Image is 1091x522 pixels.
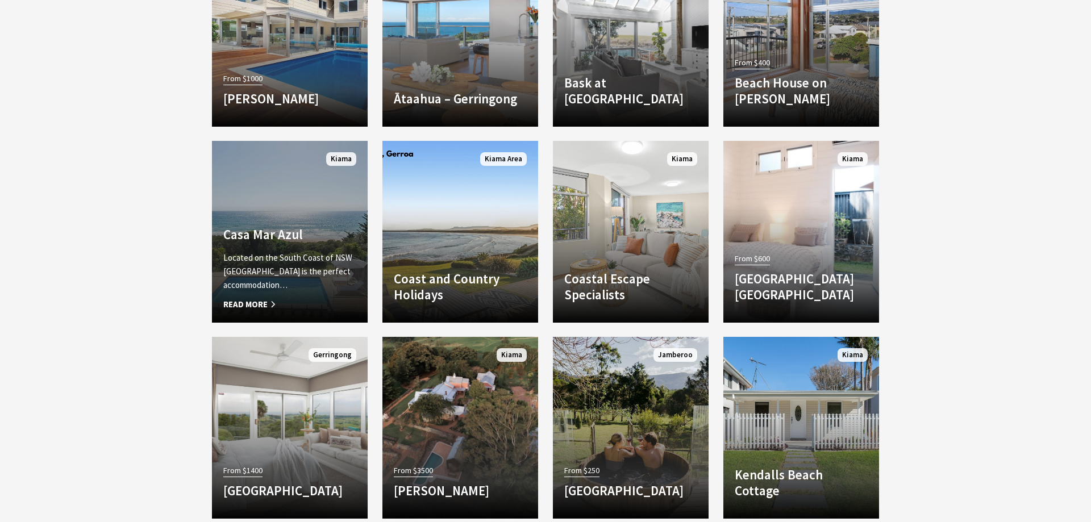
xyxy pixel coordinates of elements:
[497,348,527,362] span: Kiama
[735,271,868,302] h4: [GEOGRAPHIC_DATA] [GEOGRAPHIC_DATA]
[223,483,356,499] h4: [GEOGRAPHIC_DATA]
[723,141,879,323] a: From $600 [GEOGRAPHIC_DATA] [GEOGRAPHIC_DATA] Kiama
[735,252,770,265] span: From $600
[382,337,538,519] a: From $3500 [PERSON_NAME] Kiama
[723,337,879,519] a: Another Image Used Kendalls Beach Cottage Kiama
[394,464,433,477] span: From $3500
[564,464,599,477] span: From $250
[223,298,356,311] span: Read More
[667,152,697,166] span: Kiama
[553,337,709,519] a: From $250 [GEOGRAPHIC_DATA] Jamberoo
[223,91,356,107] h4: [PERSON_NAME]
[653,348,697,362] span: Jamberoo
[735,75,868,106] h4: Beach House on [PERSON_NAME]
[326,152,356,166] span: Kiama
[564,483,697,499] h4: [GEOGRAPHIC_DATA]
[564,271,697,302] h4: Coastal Escape Specialists
[394,271,527,302] h4: Coast and Country Holidays
[394,483,527,499] h4: [PERSON_NAME]
[735,56,770,69] span: From $400
[223,227,356,243] h4: Casa Mar Azul
[309,348,356,362] span: Gerringong
[382,141,538,323] a: Another Image Used Coast and Country Holidays Kiama Area
[838,152,868,166] span: Kiama
[564,75,697,106] h4: Bask at [GEOGRAPHIC_DATA]
[212,337,368,519] a: Another Image Used From $1400 [GEOGRAPHIC_DATA] Gerringong
[212,141,368,323] a: Another Image Used Casa Mar Azul Located on the South Coast of NSW [GEOGRAPHIC_DATA] is the perfe...
[735,467,868,498] h4: Kendalls Beach Cottage
[394,91,527,107] h4: Ātaahua – Gerringong
[553,141,709,323] a: Another Image Used Coastal Escape Specialists Kiama
[223,464,263,477] span: From $1400
[223,251,356,292] p: Located on the South Coast of NSW [GEOGRAPHIC_DATA] is the perfect accommodation…
[480,152,527,166] span: Kiama Area
[838,348,868,362] span: Kiama
[223,72,263,85] span: From $1000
